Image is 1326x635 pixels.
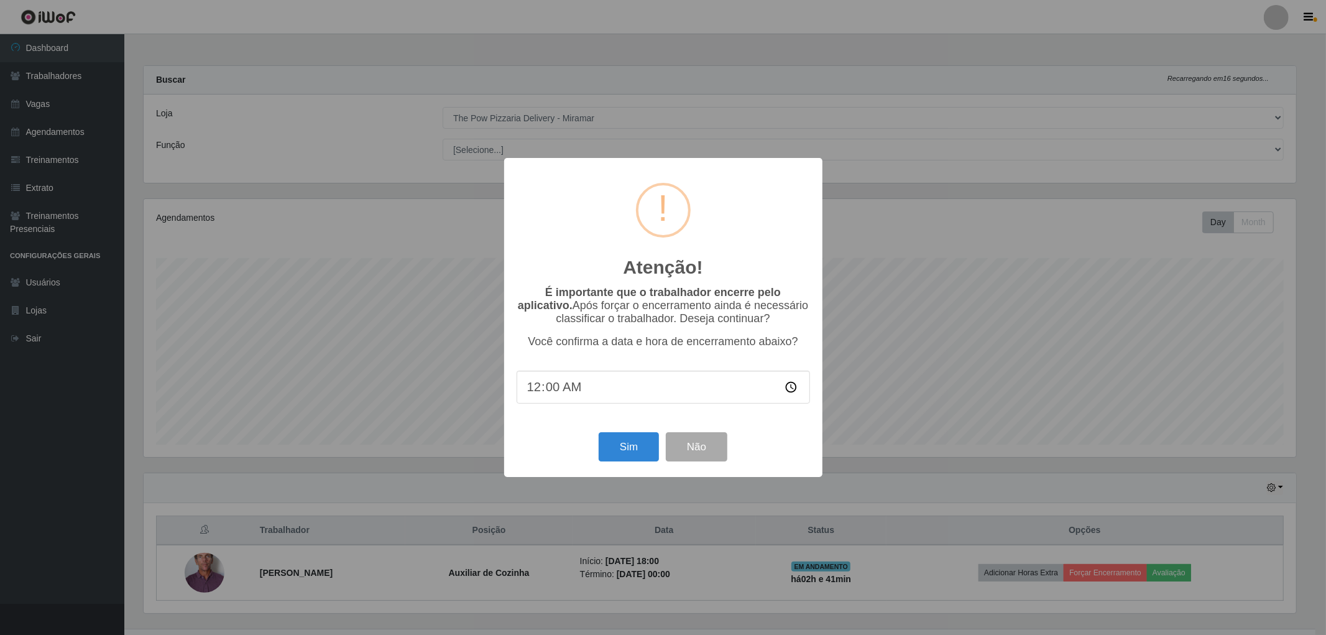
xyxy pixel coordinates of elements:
[666,432,727,461] button: Não
[517,335,810,348] p: Você confirma a data e hora de encerramento abaixo?
[599,432,659,461] button: Sim
[623,256,702,279] h2: Atenção!
[517,286,810,325] p: Após forçar o encerramento ainda é necessário classificar o trabalhador. Deseja continuar?
[518,286,781,312] b: É importante que o trabalhador encerre pelo aplicativo.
